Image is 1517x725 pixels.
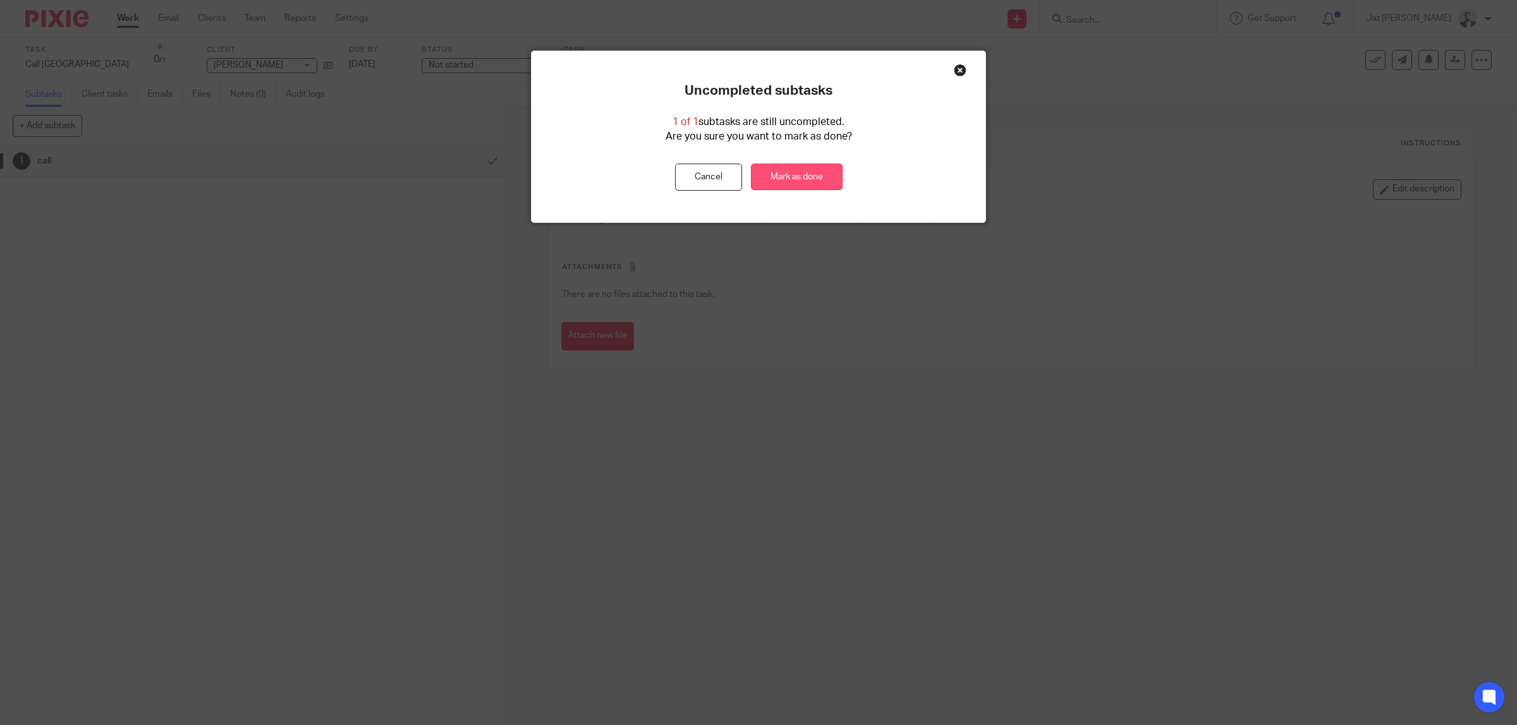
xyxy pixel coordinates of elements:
p: subtasks are still uncompleted. [673,115,844,129]
span: 1 of 1 [673,117,698,127]
button: Cancel [675,164,742,191]
div: Close this dialog window [954,64,966,76]
p: Are you sure you want to mark as done? [666,129,852,144]
p: Uncompleted subtasks [685,83,832,99]
a: Mark as done [751,164,843,191]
